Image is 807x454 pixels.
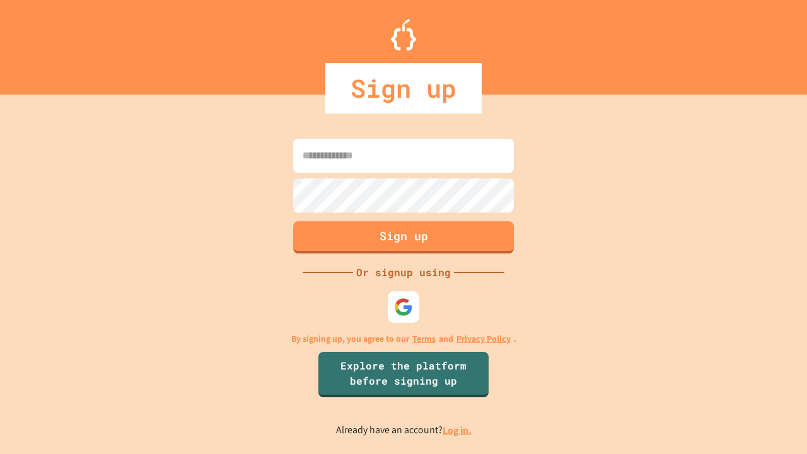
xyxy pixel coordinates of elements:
[291,332,516,346] p: By signing up, you agree to our and .
[391,19,416,50] img: Logo.svg
[394,298,413,317] img: google-icon.svg
[456,332,511,346] a: Privacy Policy
[443,424,472,437] a: Log in.
[293,221,514,253] button: Sign up
[412,332,436,346] a: Terms
[318,352,489,397] a: Explore the platform before signing up
[336,422,472,438] p: Already have an account?
[353,265,454,280] div: Or signup using
[325,63,482,113] div: Sign up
